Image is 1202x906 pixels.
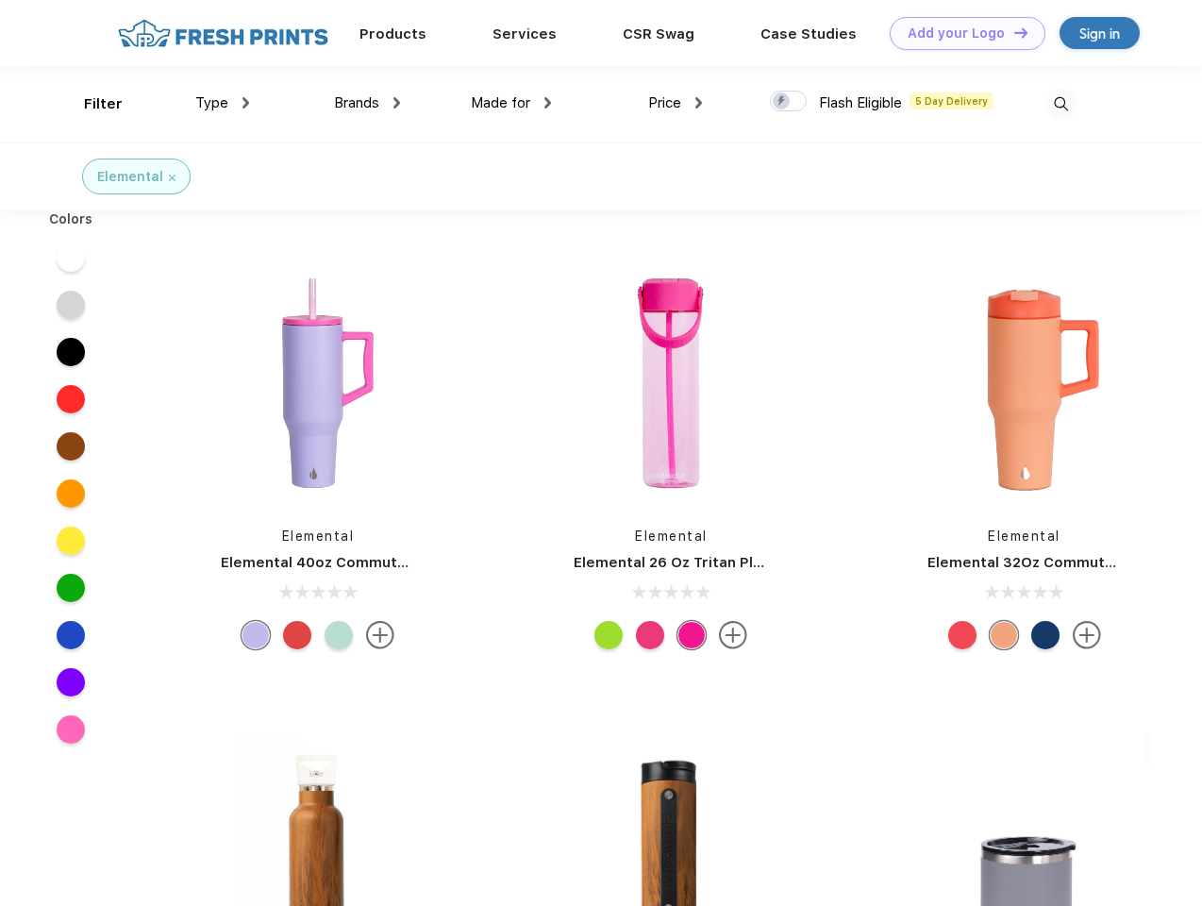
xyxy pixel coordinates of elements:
img: func=resize&h=266 [192,257,443,508]
a: CSR Swag [623,25,694,42]
a: Elemental 32Oz Commuter Tumbler [927,554,1184,571]
div: Peach Sunrise [990,621,1018,649]
img: dropdown.png [695,97,702,109]
a: Services [492,25,557,42]
span: Price [648,94,681,111]
div: Sign in [1079,23,1120,44]
div: Red [283,621,311,649]
a: Products [359,25,426,42]
img: dropdown.png [242,97,249,109]
a: Elemental 26 Oz Tritan Plastic Water Bottle [574,554,886,571]
img: more.svg [1073,621,1101,649]
span: Flash Eligible [819,94,902,111]
div: Colors [35,210,108,229]
img: dropdown.png [544,97,551,109]
a: Elemental [635,528,708,544]
img: dropdown.png [393,97,400,109]
span: 5 Day Delivery [910,92,993,109]
img: desktop_search.svg [1045,89,1077,120]
div: Hot pink [677,621,706,649]
span: Brands [334,94,379,111]
img: fo%20logo%202.webp [112,17,334,50]
div: Filter [84,93,123,115]
span: Made for [471,94,530,111]
img: func=resize&h=266 [899,257,1150,508]
a: Sign in [1060,17,1140,49]
div: Berries Blast [636,621,664,649]
img: func=resize&h=266 [545,257,796,508]
img: DT [1014,27,1027,38]
div: Mint Sorbet [325,621,353,649]
div: Red [948,621,977,649]
div: Key lime [594,621,623,649]
img: more.svg [366,621,394,649]
a: Elemental 40oz Commuter Tumbler [221,554,476,571]
a: Elemental [282,528,355,544]
img: filter_cancel.svg [169,175,175,181]
span: Type [195,94,228,111]
div: Elemental [97,167,163,187]
img: more.svg [719,621,747,649]
div: Navy [1031,621,1060,649]
a: Elemental [988,528,1060,544]
div: Lilac Tie Dye [242,621,270,649]
div: Add your Logo [908,25,1005,42]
